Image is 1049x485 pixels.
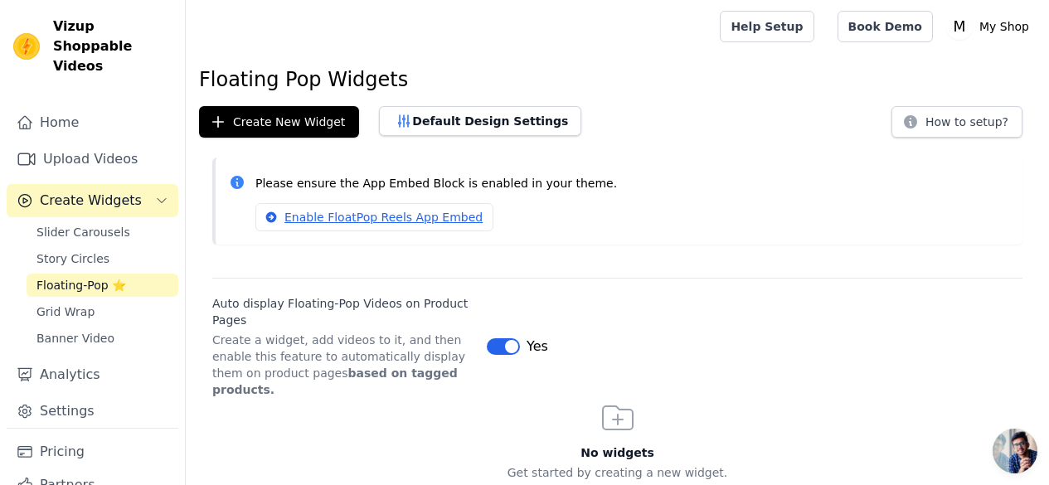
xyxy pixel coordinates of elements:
[7,143,178,176] a: Upload Videos
[7,184,178,217] button: Create Widgets
[27,327,178,350] a: Banner Video
[838,11,933,42] a: Book Demo
[40,191,142,211] span: Create Widgets
[53,17,172,76] span: Vizup Shoppable Videos
[487,337,548,356] button: Yes
[36,224,130,240] span: Slider Carousels
[27,300,178,323] a: Grid Wrap
[891,106,1022,138] button: How to setup?
[7,106,178,139] a: Home
[199,106,359,138] button: Create New Widget
[973,12,1036,41] p: My Shop
[199,66,1036,93] h1: Floating Pop Widgets
[720,11,813,42] a: Help Setup
[36,303,95,320] span: Grid Wrap
[212,295,474,328] label: Auto display Floating-Pop Videos on Product Pages
[993,429,1037,473] a: 开放式聊天
[36,277,126,293] span: Floating-Pop ⭐
[186,444,1049,461] h3: No widgets
[255,203,493,231] a: Enable FloatPop Reels App Embed
[212,332,474,398] p: Create a widget, add videos to it, and then enable this feature to automatically display them on ...
[255,174,1009,193] p: Please ensure the App Embed Block is enabled in your theme.
[27,274,178,297] a: Floating-Pop ⭐
[7,435,178,468] a: Pricing
[27,221,178,244] a: Slider Carousels
[27,247,178,270] a: Story Circles
[13,33,40,60] img: Vizup
[36,250,109,267] span: Story Circles
[953,18,965,35] text: M
[946,12,1036,41] button: M My Shop
[527,337,548,356] span: Yes
[891,118,1022,133] a: How to setup?
[36,330,114,347] span: Banner Video
[7,395,178,428] a: Settings
[379,106,581,136] button: Default Design Settings
[7,358,178,391] a: Analytics
[186,464,1049,481] p: Get started by creating a new widget.
[212,366,458,396] strong: based on tagged products.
